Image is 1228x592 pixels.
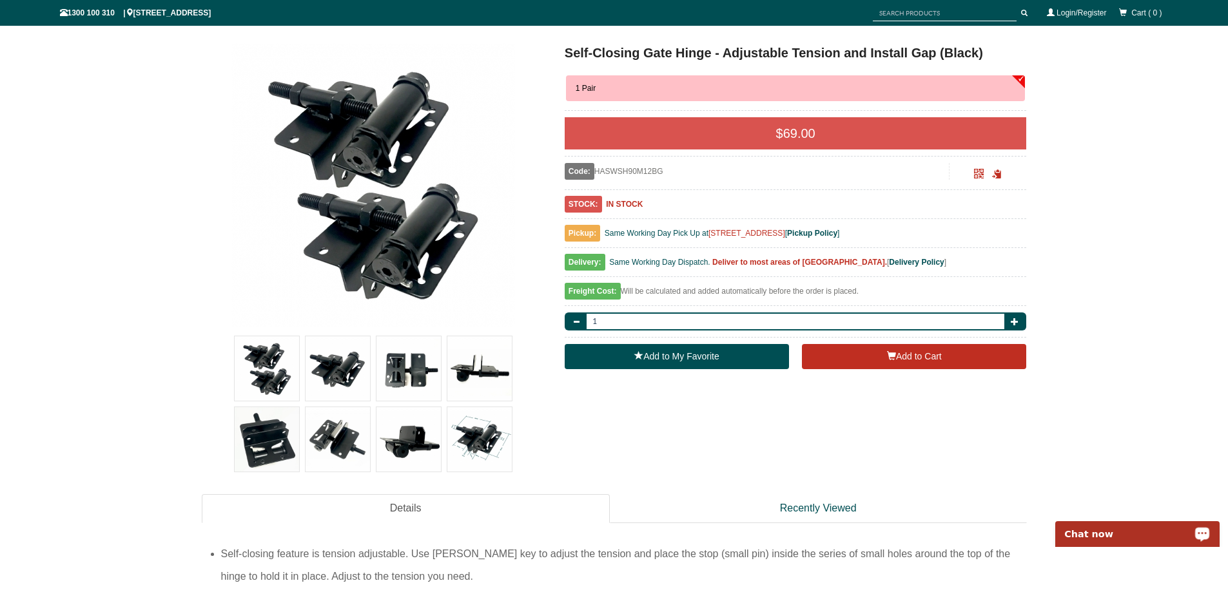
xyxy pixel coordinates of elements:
img: Self-Closing Gate Hinge - Adjustable Tension and Install Gap (Black) [376,407,441,472]
span: Code: [565,163,594,180]
a: Details [202,494,610,523]
span: Freight Cost: [565,283,621,300]
span: Click to copy the URL [992,169,1002,179]
a: [STREET_ADDRESS] [708,229,785,238]
a: Delivery Policy [889,258,944,267]
span: Pickup: [565,225,600,242]
div: HASWSH90M12BG [565,163,950,180]
h1: Self-Closing Gate Hinge - Adjustable Tension and Install Gap (Black) [565,43,1027,62]
a: Pickup Policy [787,229,837,238]
img: Self-Closing Gate Hinge - Adjustable Tension and Install Gap (Black) [447,336,512,401]
span: Delivery: [565,254,605,271]
button: 1 Pair [566,75,1026,101]
a: Click to enlarge and scan to share. [974,171,984,180]
img: Self-Closing Gate Hinge - Adjustable Tension and Install Gap (Black) [376,336,441,401]
div: Will be calculated and added automatically before the order is placed. [565,283,1027,306]
img: Self-Closing Gate Hinge - Adjustable Tension and Install Gap (Black) [235,407,299,472]
iframe: LiveChat chat widget [1047,506,1228,547]
a: Login/Register [1057,8,1106,17]
input: SEARCH PRODUCTS [873,5,1017,21]
div: [ ] [565,254,1027,277]
img: Self-Closing Gate Hinge - Adjustable Tension and Install Gap (Black) [447,407,512,472]
span: 69.00 [783,126,815,140]
span: Cart ( 0 ) [1131,8,1162,17]
span: 1 Pair [576,84,596,93]
img: Self-Closing Gate Hinge - Adjustable Tension and Install Gap (Black) [235,336,299,401]
span: Same Working Day Dispatch. [609,258,710,267]
img: Self-Closing Gate Hinge - Adjustable Tension and Install Gap (Black) [306,407,370,472]
span: STOCK: [565,196,602,213]
a: Recently Viewed [610,494,1027,523]
img: Self-Closing Gate Hinge - Adjustable Tension and Install Gap (Black) [306,336,370,401]
a: Add to My Favorite [565,344,789,370]
b: IN STOCK [606,200,643,209]
a: Self-Closing Gate Hinge - Adjustable Tension and Install Gap (Black) - 1 Pair - Gate Warehouse [203,43,544,327]
b: Deliver to most areas of [GEOGRAPHIC_DATA]. [712,258,887,267]
button: Add to Cart [802,344,1026,370]
span: 1300 100 310 | [STREET_ADDRESS] [60,8,211,17]
span: Same Working Day Pick Up at [ ] [605,229,840,238]
img: Self-Closing Gate Hinge - Adjustable Tension and Install Gap (Black) - 1 Pair - Gate Warehouse [231,43,515,327]
li: Self-closing feature is tension adjustable. Use [PERSON_NAME] key to adjust the tension and place... [221,542,1027,587]
div: $ [565,117,1027,149]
